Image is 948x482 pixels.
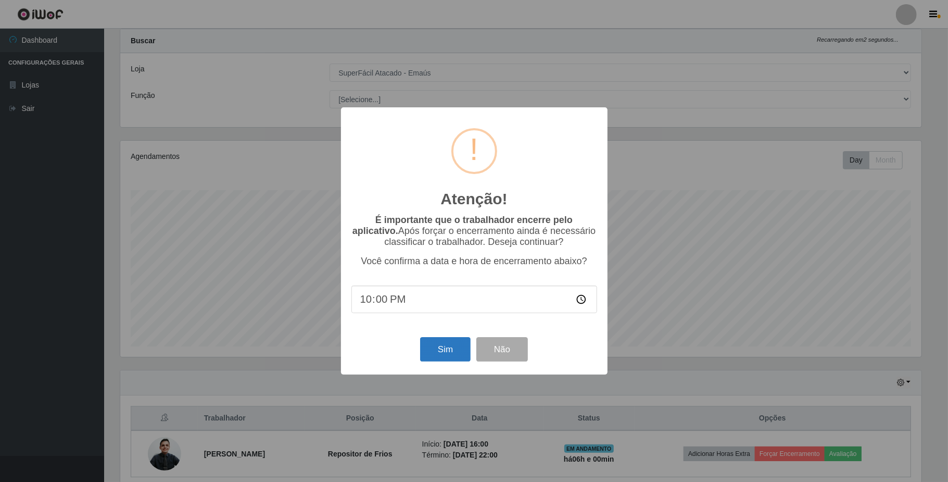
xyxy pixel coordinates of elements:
[440,190,507,208] h2: Atenção!
[420,337,471,362] button: Sim
[352,215,573,236] b: É importante que o trabalhador encerre pelo aplicativo.
[351,256,597,267] p: Você confirma a data e hora de encerramento abaixo?
[351,215,597,248] p: Após forçar o encerramento ainda é necessário classificar o trabalhador. Deseja continuar?
[476,337,528,362] button: Não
